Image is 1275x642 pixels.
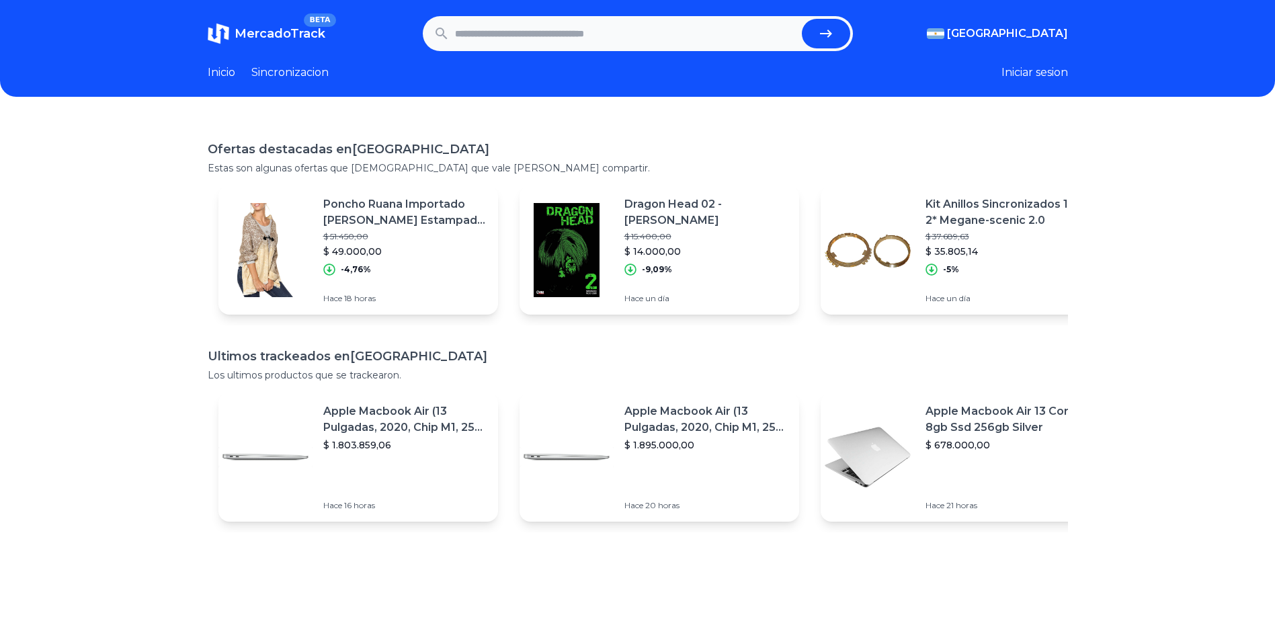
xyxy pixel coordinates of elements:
[821,393,1100,522] a: Featured imageApple Macbook Air 13 Core I5 8gb Ssd 256gb Silver$ 678.000,00Hace 21 horas
[624,196,788,229] p: Dragon Head 02 - [PERSON_NAME]
[624,438,788,452] p: $ 1.895.000,00
[947,26,1068,42] span: [GEOGRAPHIC_DATA]
[520,393,799,522] a: Featured imageApple Macbook Air (13 Pulgadas, 2020, Chip M1, 256 Gb De Ssd, 8 Gb De Ram) - Plata$...
[208,23,325,44] a: MercadoTrackBETA
[323,500,487,511] p: Hace 16 horas
[520,186,799,315] a: Featured imageDragon Head 02 - [PERSON_NAME]$ 15.400,00$ 14.000,00-9,09%Hace un día
[926,245,1089,258] p: $ 35.805,14
[251,65,329,81] a: Sincronizacion
[520,203,614,297] img: Featured image
[821,203,915,297] img: Featured image
[323,438,487,452] p: $ 1.803.859,06
[926,438,1089,452] p: $ 678.000,00
[208,347,1068,366] h1: Ultimos trackeados en [GEOGRAPHIC_DATA]
[208,161,1068,175] p: Estas son algunas ofertas que [DEMOGRAPHIC_DATA] que vale [PERSON_NAME] compartir.
[926,403,1089,436] p: Apple Macbook Air 13 Core I5 8gb Ssd 256gb Silver
[624,293,788,304] p: Hace un día
[323,196,487,229] p: Poncho Ruana Importado [PERSON_NAME] Estampado #a21801
[624,500,788,511] p: Hace 20 horas
[218,203,313,297] img: Featured image
[821,186,1100,315] a: Featured imageKit Anillos Sincronizados 1* Y 2* Megane-scenic 2.0$ 37.689,63$ 35.805,14-5%Hace un...
[218,186,498,315] a: Featured imagePoncho Ruana Importado [PERSON_NAME] Estampado #a21801$ 51.450,00$ 49.000,00-4,76%H...
[624,231,788,242] p: $ 15.400,00
[927,26,1068,42] button: [GEOGRAPHIC_DATA]
[624,245,788,258] p: $ 14.000,00
[341,264,371,275] p: -4,76%
[926,500,1089,511] p: Hace 21 horas
[926,231,1089,242] p: $ 37.689,63
[642,264,672,275] p: -9,09%
[1001,65,1068,81] button: Iniciar sesion
[208,140,1068,159] h1: Ofertas destacadas en [GEOGRAPHIC_DATA]
[821,410,915,504] img: Featured image
[323,245,487,258] p: $ 49.000,00
[208,65,235,81] a: Inicio
[323,403,487,436] p: Apple Macbook Air (13 Pulgadas, 2020, Chip M1, 256 Gb De Ssd, 8 Gb De Ram) - Plata
[520,410,614,504] img: Featured image
[323,293,487,304] p: Hace 18 horas
[304,13,335,27] span: BETA
[926,196,1089,229] p: Kit Anillos Sincronizados 1* Y 2* Megane-scenic 2.0
[235,26,325,41] span: MercadoTrack
[624,403,788,436] p: Apple Macbook Air (13 Pulgadas, 2020, Chip M1, 256 Gb De Ssd, 8 Gb De Ram) - Plata
[927,28,944,39] img: Argentina
[218,393,498,522] a: Featured imageApple Macbook Air (13 Pulgadas, 2020, Chip M1, 256 Gb De Ssd, 8 Gb De Ram) - Plata$...
[208,368,1068,382] p: Los ultimos productos que se trackearon.
[208,23,229,44] img: MercadoTrack
[218,410,313,504] img: Featured image
[926,293,1089,304] p: Hace un día
[323,231,487,242] p: $ 51.450,00
[943,264,959,275] p: -5%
